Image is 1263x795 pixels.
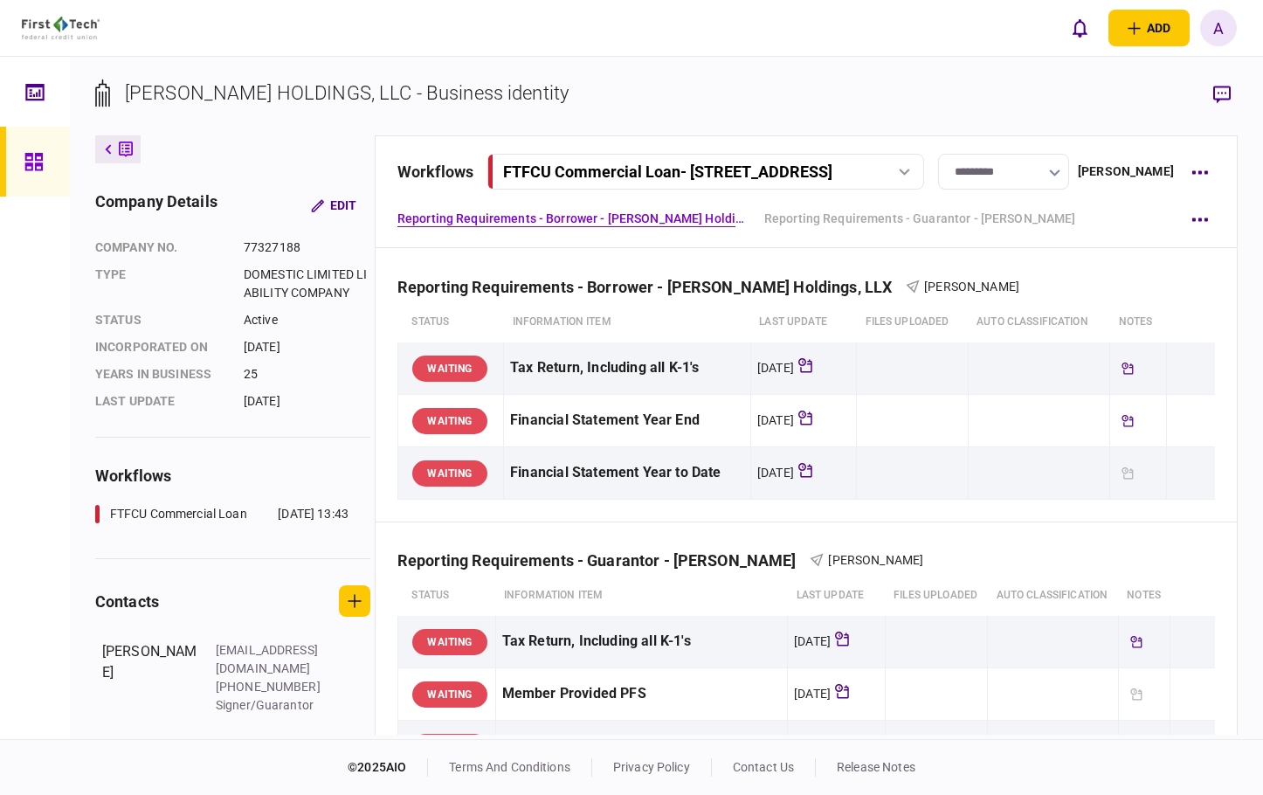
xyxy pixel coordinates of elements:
[412,681,487,708] div: WAITING
[412,734,487,760] div: WAITING
[397,302,503,342] th: status
[412,408,487,434] div: WAITING
[757,411,794,429] div: [DATE]
[244,238,370,257] div: 77327188
[794,633,831,650] div: [DATE]
[504,302,751,342] th: Information item
[95,392,226,411] div: last update
[1110,302,1167,342] th: notes
[837,760,915,774] a: release notes
[502,674,782,714] div: Member Provided PFS
[397,210,747,228] a: Reporting Requirements - Borrower - [PERSON_NAME] Holdings, LLX
[278,505,349,523] div: [DATE] 13:43
[95,190,217,221] div: company details
[397,551,811,570] div: Reporting Requirements - Guarantor - [PERSON_NAME]
[1125,631,1148,653] div: Tickler available
[828,553,923,567] span: [PERSON_NAME]
[924,280,1019,294] span: [PERSON_NAME]
[764,210,1076,228] a: Reporting Requirements - Guarantor - [PERSON_NAME]
[733,760,794,774] a: contact us
[757,359,794,377] div: [DATE]
[397,278,906,296] div: Reporting Requirements - Borrower - [PERSON_NAME] Holdings, LLX
[216,641,329,678] div: [EMAIL_ADDRESS][DOMAIN_NAME]
[95,590,159,613] div: contacts
[216,696,329,715] div: Signer/Guarantor
[412,460,487,487] div: WAITING
[502,622,782,661] div: Tax Return, Including all K-1's
[1078,162,1174,181] div: [PERSON_NAME]
[22,17,100,39] img: client company logo
[487,154,924,190] button: FTFCU Commercial Loan- [STREET_ADDRESS]
[348,758,428,777] div: © 2025 AIO
[449,760,570,774] a: terms and conditions
[397,160,473,183] div: workflows
[1200,10,1237,46] button: A
[95,266,226,302] div: Type
[495,576,788,616] th: Information item
[1116,462,1139,485] div: Updated document requested
[510,453,744,493] div: Financial Statement Year to Date
[412,356,487,382] div: WAITING
[794,685,831,702] div: [DATE]
[1118,576,1170,616] th: notes
[95,311,226,329] div: status
[244,311,370,329] div: Active
[968,302,1110,342] th: auto classification
[613,760,690,774] a: privacy policy
[216,678,329,696] div: [PHONE_NUMBER]
[1061,10,1098,46] button: open notifications list
[102,641,198,715] div: [PERSON_NAME]
[1125,683,1148,706] div: Updated document requested
[95,505,349,523] a: FTFCU Commercial Loan[DATE] 13:43
[244,338,370,356] div: [DATE]
[125,79,569,107] div: [PERSON_NAME] HOLDINGS, LLC - Business identity
[110,505,247,523] div: FTFCU Commercial Loan
[788,576,886,616] th: last update
[95,365,226,384] div: years in business
[95,338,226,356] div: incorporated on
[244,365,370,384] div: 25
[297,190,370,221] button: Edit
[1116,410,1139,432] div: Tickler available
[95,238,226,257] div: company no.
[1116,357,1139,380] div: Tickler available
[750,302,856,342] th: last update
[757,464,794,481] div: [DATE]
[857,302,969,342] th: Files uploaded
[510,349,744,388] div: Tax Return, Including all K-1's
[510,401,744,440] div: Financial Statement Year End
[885,576,987,616] th: Files uploaded
[502,727,782,766] div: Schedule of Real Estate Ownership (SREO)
[1108,10,1190,46] button: open adding identity options
[988,576,1119,616] th: auto classification
[412,629,487,655] div: WAITING
[244,392,370,411] div: [DATE]
[397,576,495,616] th: status
[503,162,832,181] div: FTFCU Commercial Loan - [STREET_ADDRESS]
[95,464,370,487] div: workflows
[244,266,370,302] div: DOMESTIC LIMITED LIABILITY COMPANY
